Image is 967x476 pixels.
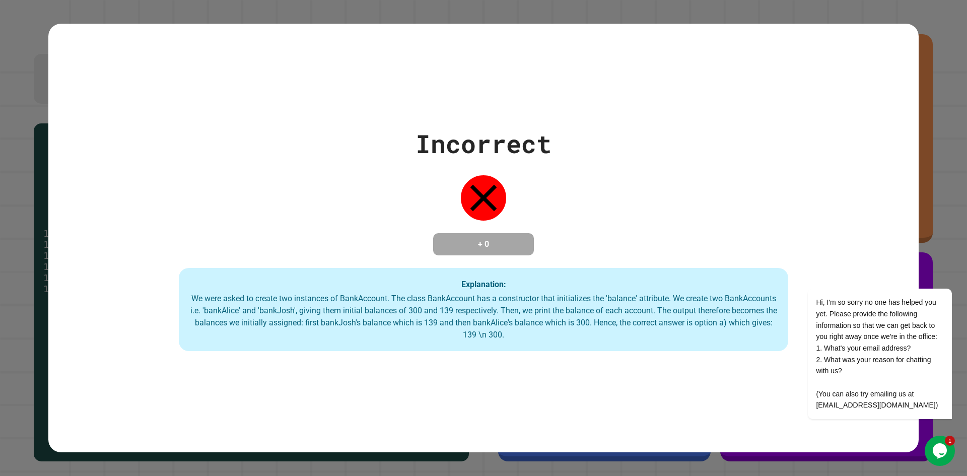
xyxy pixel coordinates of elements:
div: We were asked to create two instances of BankAccount. The class BankAccount has a constructor tha... [189,293,778,341]
div: Incorrect [416,125,551,163]
h4: + 0 [443,238,524,250]
iframe: chat widget [776,198,957,431]
strong: Explanation: [461,279,506,289]
iframe: chat widget [925,436,957,466]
